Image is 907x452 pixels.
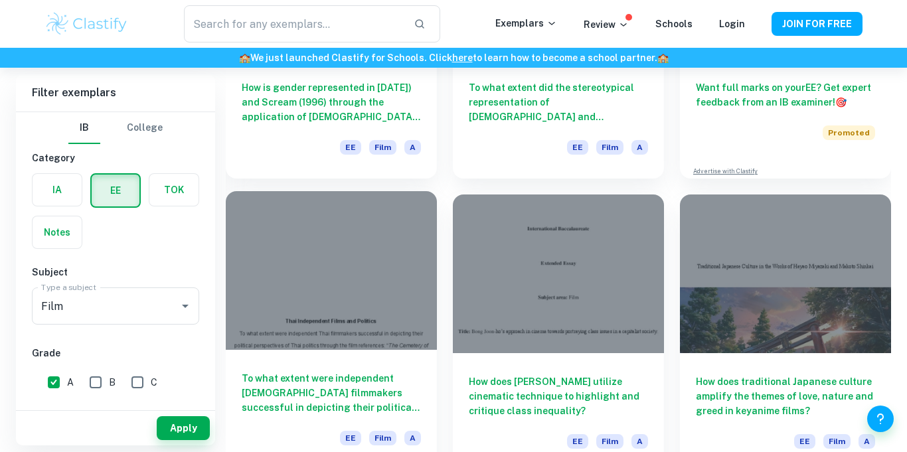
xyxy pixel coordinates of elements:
[404,140,421,155] span: A
[567,140,588,155] span: EE
[41,281,96,293] label: Type a subject
[772,12,863,36] button: JOIN FOR FREE
[693,167,758,176] a: Advertise with Clastify
[3,50,904,65] h6: We just launched Clastify for Schools. Click to learn how to become a school partner.
[44,11,129,37] img: Clastify logo
[584,17,629,32] p: Review
[369,431,396,445] span: Film
[655,19,693,29] a: Schools
[596,434,623,449] span: Film
[794,434,815,449] span: EE
[823,125,875,140] span: Promoted
[151,375,157,390] span: C
[33,174,82,206] button: IA
[176,297,195,315] button: Open
[369,140,396,155] span: Film
[32,265,199,279] h6: Subject
[859,434,875,449] span: A
[242,371,421,415] h6: To what extent were independent [DEMOGRAPHIC_DATA] filmmakers successful in depicting their polit...
[157,416,210,440] button: Apply
[239,52,250,63] span: 🏫
[92,175,139,206] button: EE
[68,112,163,144] div: Filter type choice
[67,375,74,390] span: A
[567,434,588,449] span: EE
[657,52,669,63] span: 🏫
[495,16,557,31] p: Exemplars
[340,140,361,155] span: EE
[596,140,623,155] span: Film
[404,431,421,445] span: A
[469,374,648,418] h6: How does [PERSON_NAME] utilize cinematic technique to highlight and critique class inequality?
[127,112,163,144] button: College
[452,52,473,63] a: here
[109,375,116,390] span: B
[469,80,648,124] h6: To what extent did the stereotypical representation of [DEMOGRAPHIC_DATA] and [DEMOGRAPHIC_DATA] ...
[340,431,361,445] span: EE
[696,80,875,110] h6: Want full marks on your EE ? Get expert feedback from an IB examiner!
[184,5,403,42] input: Search for any exemplars...
[696,374,875,418] h6: How does traditional Japanese culture amplify the themes of love, nature and greed in keyanime fi...
[33,216,82,248] button: Notes
[32,151,199,165] h6: Category
[631,434,648,449] span: A
[867,406,894,432] button: Help and Feedback
[242,80,421,124] h6: How is gender represented in [DATE]) and Scream (1996) through the application of [DEMOGRAPHIC_DA...
[149,174,199,206] button: TOK
[32,346,199,360] h6: Grade
[719,19,745,29] a: Login
[631,140,648,155] span: A
[823,434,851,449] span: Film
[835,97,847,108] span: 🎯
[68,112,100,144] button: IB
[16,74,215,112] h6: Filter exemplars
